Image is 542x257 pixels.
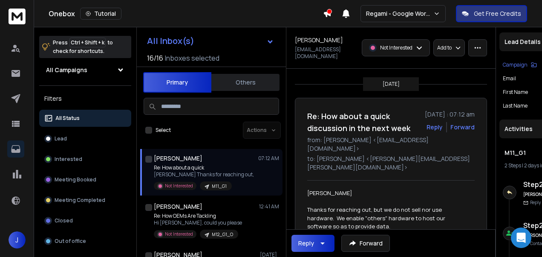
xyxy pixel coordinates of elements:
[212,231,233,238] p: M12_G1_O
[143,72,211,93] button: Primary
[383,81,400,88] p: [DATE]
[55,135,67,142] p: Lead
[291,235,334,252] button: Reply
[425,110,475,119] p: [DATE] : 07:12 am
[503,61,537,68] button: Campaign
[437,44,452,51] p: Add to
[55,197,105,204] p: Meeting Completed
[55,115,80,122] p: All Status
[165,231,193,237] p: Not Interested
[341,235,390,252] button: Forward
[154,213,242,219] p: Re: How OEMs Are Tackling
[39,171,131,188] button: Meeting Booked
[39,130,131,147] button: Lead
[307,136,475,153] p: from: [PERSON_NAME] <[EMAIL_ADDRESS][DOMAIN_NAME]>
[39,61,131,79] button: All Campaigns
[39,151,131,168] button: Interested
[49,8,323,20] div: Onebox
[147,37,194,45] h1: All Inbox(s)
[53,38,113,55] p: Press to check for shortcuts.
[380,44,412,51] p: Not Interested
[154,154,202,163] h1: [PERSON_NAME]
[9,231,26,248] button: J
[154,171,254,178] p: [PERSON_NAME] Thanks for reaching out,
[46,66,87,74] h1: All Campaigns
[55,217,73,224] p: Closed
[69,38,106,47] span: Ctrl + Shift + k
[55,238,86,245] p: Out of office
[505,162,521,169] span: 2 Steps
[39,192,131,209] button: Meeting Completed
[55,176,96,183] p: Meeting Booked
[165,183,193,189] p: Not Interested
[307,155,475,172] p: to: [PERSON_NAME] <[PERSON_NAME][EMAIL_ADDRESS][PERSON_NAME][DOMAIN_NAME]>
[503,89,528,96] p: First Name
[156,127,171,134] label: Select
[140,32,281,50] button: All Inbox(s)
[456,5,527,22] button: Get Free Credits
[450,123,475,131] div: Forward
[298,239,314,248] div: Reply
[147,53,163,63] span: 16 / 16
[55,156,82,163] p: Interested
[165,53,219,63] h3: Inboxes selected
[503,102,528,109] p: Last Name
[154,219,242,226] p: Hi [PERSON_NAME], could you please
[505,38,541,46] p: Lead Details
[307,110,420,134] h1: Re: How about a quick discussion in the next week
[511,228,531,248] div: Open Intercom Messenger
[80,8,121,20] button: Tutorial
[307,206,468,231] div: Thanks for reaching out, but we do not sell nor use hardware. We enable "others" hardware to host...
[39,93,131,105] h3: Filters
[474,9,521,18] p: Get Free Credits
[258,155,279,162] p: 07:12 AM
[211,73,280,92] button: Others
[39,212,131,229] button: Closed
[307,189,468,198] div: [PERSON_NAME]
[154,164,254,171] p: Re: How about a quick
[366,9,433,18] p: Regami - Google Workspace
[503,61,528,68] p: Campaign
[295,46,357,60] p: [EMAIL_ADDRESS][DOMAIN_NAME]
[39,110,131,127] button: All Status
[39,233,131,250] button: Out of office
[259,203,279,210] p: 12:41 AM
[427,123,443,131] button: Reply
[295,36,343,44] h1: [PERSON_NAME]
[503,75,516,82] p: Email
[212,183,227,190] p: M11_G1
[154,202,202,211] h1: [PERSON_NAME]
